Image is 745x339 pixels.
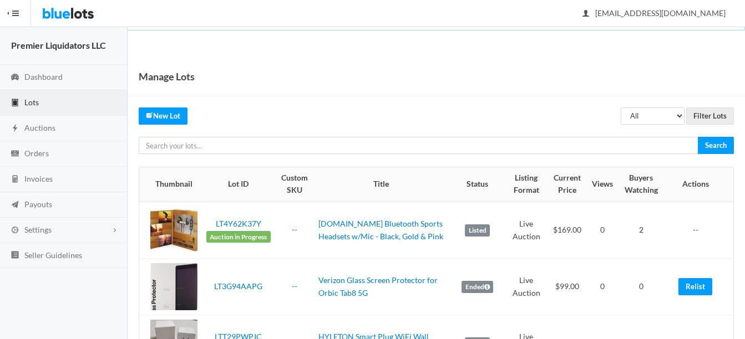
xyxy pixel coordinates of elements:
input: Search [698,137,734,154]
td: Live Auction [506,259,547,315]
th: Thumbnail [139,167,202,202]
strong: Premier Liquidators LLC [11,40,106,50]
a: LT4Y62K37Y [216,219,261,228]
label: Listed [465,224,490,237]
td: Live Auction [506,202,547,259]
ion-icon: speedometer [9,73,21,83]
a: -- [292,281,297,291]
a: createNew Lot [139,107,187,125]
ion-icon: paper plane [9,200,21,210]
td: $169.00 [547,202,588,259]
th: Views [587,167,617,202]
th: Listing Format [506,167,547,202]
a: -- [292,225,297,234]
ion-icon: list box [9,250,21,261]
span: Auctions [24,123,55,132]
a: Verizon Glass Screen Protector for Orbic Tab8 5G [318,275,438,297]
td: $99.00 [547,259,588,315]
ion-icon: cash [9,149,21,160]
ion-icon: calculator [9,174,21,185]
th: Current Price [547,167,588,202]
span: Dashboard [24,72,63,81]
a: Relist [678,278,712,295]
ion-icon: flash [9,124,21,134]
th: Custom SKU [275,167,314,202]
span: Auction in Progress [206,231,271,243]
th: Title [314,167,449,202]
a: LT3G94AAPG [214,281,262,291]
span: Lots [24,97,39,107]
span: [EMAIL_ADDRESS][DOMAIN_NAME] [583,8,726,18]
ion-icon: cog [9,225,21,236]
label: Ended [462,281,493,293]
span: Payouts [24,199,52,209]
td: 0 [617,259,665,315]
input: Search your lots... [139,137,698,154]
th: Actions [665,167,733,202]
h1: Manage Lots [139,68,195,85]
ion-icon: person [580,9,591,19]
th: Buyers Watching [617,167,665,202]
span: Orders [24,148,49,158]
td: 0 [587,202,617,259]
ion-icon: clipboard [9,98,21,109]
span: Invoices [24,174,53,183]
td: 0 [587,259,617,315]
span: Seller Guidelines [24,250,82,260]
th: Lot ID [202,167,275,202]
span: Settings [24,225,52,234]
ion-icon: create [146,111,153,119]
a: [DOMAIN_NAME] Bluetooth Sports Headsets w/Mic - Black, Gold & Pink [318,219,443,241]
th: Status [449,167,506,202]
input: Filter Lots [686,107,734,125]
td: 2 [617,202,665,259]
td: -- [665,202,733,259]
